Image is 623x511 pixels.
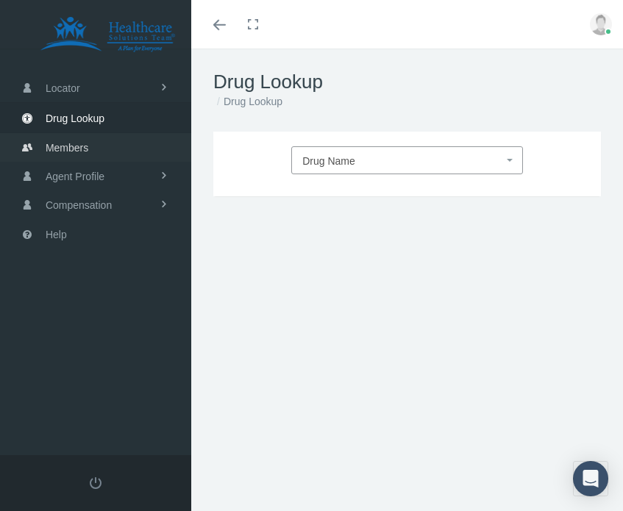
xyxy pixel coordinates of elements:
div: Open Intercom Messenger [573,461,608,496]
span: Drug Name [302,155,355,167]
li: Drug Lookup [213,93,282,110]
h1: Drug Lookup [213,71,601,93]
img: HEALTHCARE SOLUTIONS TEAM, LLC [19,16,196,53]
span: Help [46,221,67,249]
img: user-placeholder.jpg [590,13,612,35]
span: Agent Profile [46,162,104,190]
span: Members [46,134,88,162]
span: Drug Lookup [46,104,104,132]
span: Locator [46,74,80,102]
span: Compensation [46,191,112,219]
